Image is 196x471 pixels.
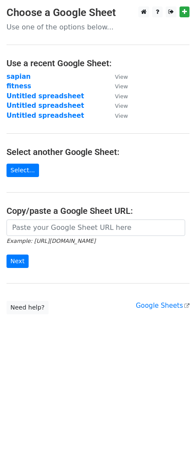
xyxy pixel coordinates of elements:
[115,113,128,119] small: View
[115,93,128,100] small: View
[7,92,84,100] a: Untitled spreadsheet
[7,238,95,244] small: Example: [URL][DOMAIN_NAME]
[7,164,39,177] a: Select...
[136,302,189,310] a: Google Sheets
[106,92,128,100] a: View
[115,74,128,80] small: View
[7,102,84,110] a: Untitled spreadsheet
[7,6,189,19] h3: Choose a Google Sheet
[7,219,185,236] input: Paste your Google Sheet URL here
[106,73,128,81] a: View
[7,206,189,216] h4: Copy/paste a Google Sheet URL:
[7,58,189,68] h4: Use a recent Google Sheet:
[106,112,128,119] a: View
[7,255,29,268] input: Next
[115,83,128,90] small: View
[106,102,128,110] a: View
[106,82,128,90] a: View
[115,103,128,109] small: View
[7,301,49,314] a: Need help?
[7,82,31,90] a: fitness
[7,112,84,119] a: Untitled spreadsheet
[7,23,189,32] p: Use one of the options below...
[7,147,189,157] h4: Select another Google Sheet:
[7,73,31,81] a: sapian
